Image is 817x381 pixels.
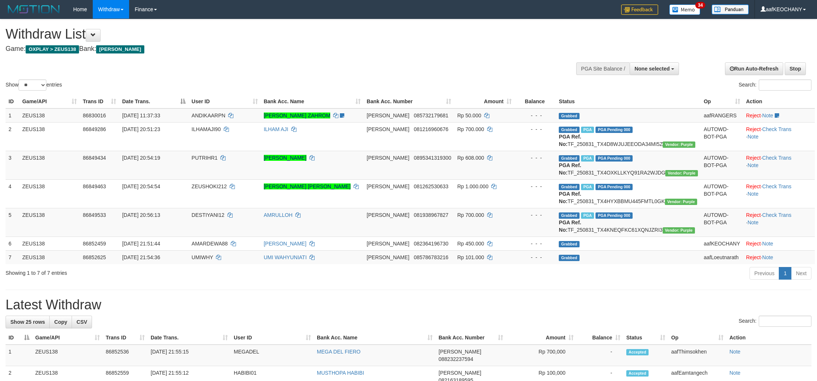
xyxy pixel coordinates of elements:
a: 1 [779,267,791,280]
td: MEGADEL [231,345,314,366]
span: PGA Pending [595,184,633,190]
th: ID: activate to sort column descending [6,331,32,345]
span: [DATE] 20:54:19 [122,155,160,161]
span: Marked by aafRornrotha [581,127,594,133]
span: ANDIKAARPN [191,113,225,118]
th: Bank Acc. Number: activate to sort column ascending [364,95,454,108]
td: · · [743,208,815,237]
span: 86852459 [83,241,106,247]
td: · · [743,151,815,179]
td: ZEUS138 [19,208,80,237]
span: Copy 082364196730 to clipboard [414,241,448,247]
th: Balance [515,95,556,108]
span: Grabbed [559,212,580,219]
button: None selected [630,62,679,75]
a: UMI WAHYUNIATI [264,254,307,260]
span: [PERSON_NAME] [367,254,409,260]
span: Grabbed [559,113,580,119]
a: [PERSON_NAME] ZAHROM [264,113,331,118]
td: - [577,345,623,366]
div: - - - [518,211,553,219]
a: AMRULLOH [264,212,293,218]
a: Note [762,241,773,247]
span: [PERSON_NAME] [96,45,144,53]
th: Game/API: activate to sort column ascending [32,331,103,345]
a: MUSTHOPA HABIBI [317,370,364,376]
input: Search: [759,316,811,327]
td: AUTOWD-BOT-PGA [701,208,743,237]
td: TF_250831_TX4KNEQFKC61XQNJZRI3 [556,208,700,237]
span: 86852625 [83,254,106,260]
span: Rp 1.000.000 [457,183,488,189]
a: Reject [746,183,761,189]
div: - - - [518,112,553,119]
span: [DATE] 21:54:36 [122,254,160,260]
td: 7 [6,250,19,264]
span: PGA Pending [595,127,633,133]
td: AUTOWD-BOT-PGA [701,151,743,179]
td: ZEUS138 [19,237,80,250]
a: MEGA DEL FIERO [317,349,361,355]
td: 5 [6,208,19,237]
td: aafThimsokhen [668,345,726,366]
th: Action [726,331,811,345]
span: Grabbed [559,127,580,133]
span: ZEUSHOKI212 [191,183,227,189]
th: Amount: activate to sort column ascending [454,95,515,108]
span: Rp 700.000 [457,126,484,132]
a: Reject [746,126,761,132]
h1: Latest Withdraw [6,297,811,312]
td: · [743,250,815,264]
a: Reject [746,254,761,260]
th: Op: activate to sort column ascending [701,95,743,108]
span: [DATE] 21:51:44 [122,241,160,247]
span: PGA Pending [595,212,633,219]
span: 86849533 [83,212,106,218]
span: Vendor URL: https://trx4.1velocity.biz [665,170,698,176]
a: Check Trans [762,155,791,161]
a: Stop [785,62,806,75]
span: Copy [54,319,67,325]
a: Note [762,113,773,118]
a: Run Auto-Refresh [725,62,783,75]
span: Marked by aafRornrotha [581,155,594,162]
a: Copy [49,316,72,328]
th: Trans ID: activate to sort column ascending [103,331,148,345]
img: MOTION_logo.png [6,4,62,15]
td: TF_250831_TX4HYXBBMU445FMTL0GK [556,179,700,208]
td: ZEUS138 [19,108,80,123]
a: Note [729,349,741,355]
span: Rp 101.000 [457,254,484,260]
td: · [743,237,815,250]
span: OXPLAY > ZEUS138 [26,45,79,53]
b: PGA Ref. No: [559,219,581,233]
span: [PERSON_NAME] [439,349,481,355]
span: [PERSON_NAME] [367,183,409,189]
td: 1 [6,108,19,123]
span: 34 [695,2,705,9]
span: Copy 0895341319300 to clipboard [414,155,451,161]
td: [DATE] 21:55:15 [148,345,231,366]
a: CSV [72,316,92,328]
img: panduan.png [712,4,749,14]
td: · · [743,179,815,208]
span: [PERSON_NAME] [367,113,409,118]
td: ZEUS138 [19,250,80,264]
div: Showing 1 to 7 of 7 entries [6,266,335,277]
span: [DATE] 11:37:33 [122,113,160,118]
td: 1 [6,345,32,366]
td: 3 [6,151,19,179]
span: [DATE] 20:54:54 [122,183,160,189]
th: Balance: activate to sort column ascending [577,331,623,345]
span: Grabbed [559,241,580,247]
a: Reject [746,155,761,161]
span: Vendor URL: https://trx4.1velocity.biz [663,227,695,234]
a: Check Trans [762,212,791,218]
td: ZEUS138 [32,345,103,366]
a: ILHAM AJI [264,126,288,132]
th: User ID: activate to sort column ascending [231,331,314,345]
th: Amount: activate to sort column ascending [506,331,577,345]
a: Next [791,267,811,280]
input: Search: [759,79,811,91]
td: AUTOWD-BOT-PGA [701,179,743,208]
